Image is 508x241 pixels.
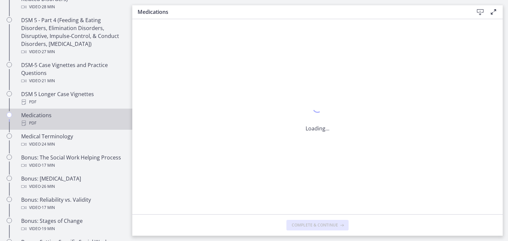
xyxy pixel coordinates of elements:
[21,48,124,56] div: Video
[41,77,55,85] span: · 21 min
[306,101,329,117] div: 1
[21,204,124,212] div: Video
[306,124,329,132] p: Loading...
[21,119,124,127] div: PDF
[21,175,124,190] div: Bonus: [MEDICAL_DATA]
[21,132,124,148] div: Medical Terminology
[21,196,124,212] div: Bonus: Reliability vs. Validity
[41,225,55,233] span: · 19 min
[21,140,124,148] div: Video
[286,220,349,230] button: Complete & continue
[21,111,124,127] div: Medications
[21,90,124,106] div: DSM 5 Longer Case Vignettes
[41,3,55,11] span: · 28 min
[41,48,55,56] span: · 27 min
[21,3,124,11] div: Video
[21,77,124,85] div: Video
[21,98,124,106] div: PDF
[41,140,55,148] span: · 24 min
[41,161,55,169] span: · 17 min
[21,225,124,233] div: Video
[41,183,55,190] span: · 26 min
[21,61,124,85] div: DSM-5 Case Vignettes and Practice Questions
[292,223,338,228] span: Complete & continue
[41,204,55,212] span: · 17 min
[21,217,124,233] div: Bonus: Stages of Change
[21,183,124,190] div: Video
[21,161,124,169] div: Video
[21,16,124,56] div: DSM 5 - Part 4 (Feeding & Eating Disorders, Elimination Disorders, Disruptive, Impulse-Control, &...
[138,8,463,16] h3: Medications
[21,154,124,169] div: Bonus: The Social Work Helping Process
